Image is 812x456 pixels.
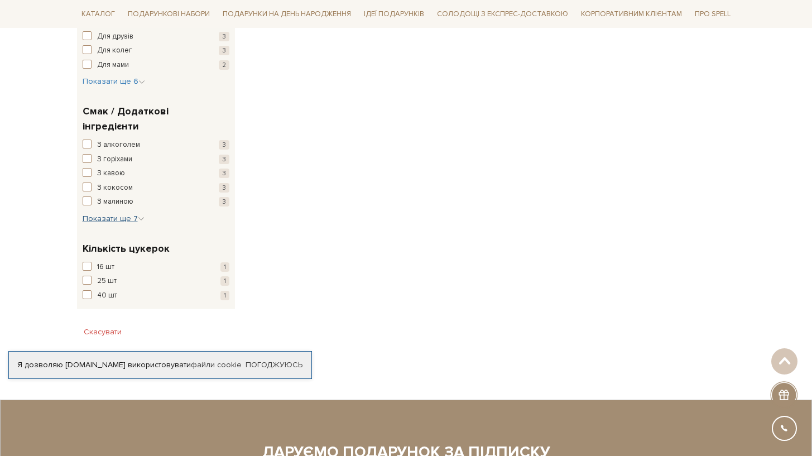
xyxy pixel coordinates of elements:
[219,32,229,41] span: 3
[219,155,229,164] span: 3
[83,183,229,194] button: З кокосом 3
[97,168,125,179] span: З кавою
[77,323,128,341] button: Скасувати
[83,154,229,165] button: З горіхами 3
[77,6,119,23] a: Каталог
[220,291,229,300] span: 1
[123,6,214,23] a: Подарункові набори
[433,4,573,23] a: Солодощі з експрес-доставкою
[9,360,311,370] div: Я дозволяю [DOMAIN_NAME] використовувати
[97,31,133,42] span: Для друзів
[83,262,229,273] button: 16 шт 1
[97,196,133,208] span: З малиною
[218,6,355,23] a: Подарунки на День народження
[83,241,170,256] span: Кількість цукерок
[83,76,145,87] button: Показати ще 6
[83,276,229,287] button: 25 шт 1
[576,6,686,23] a: Корпоративним клієнтам
[219,46,229,55] span: 3
[220,262,229,272] span: 1
[97,290,117,301] span: 40 шт
[97,140,140,151] span: З алкоголем
[97,183,133,194] span: З кокосом
[220,276,229,286] span: 1
[191,360,242,369] a: файли cookie
[83,290,229,301] button: 40 шт 1
[97,60,129,71] span: Для мами
[219,60,229,70] span: 2
[83,168,229,179] button: З кавою 3
[219,183,229,193] span: 3
[97,262,114,273] span: 16 шт
[83,214,145,223] span: Показати ще 7
[246,360,302,370] a: Погоджуюсь
[690,6,735,23] a: Про Spell
[359,6,429,23] a: Ідеї подарунків
[219,140,229,150] span: 3
[83,76,145,86] span: Показати ще 6
[219,169,229,178] span: 3
[97,276,117,287] span: 25 шт
[83,104,227,134] span: Смак / Додаткові інгредієнти
[97,45,132,56] span: Для колег
[219,197,229,207] span: 3
[83,213,145,224] button: Показати ще 7
[83,196,229,208] button: З малиною 3
[83,31,229,42] button: Для друзів 3
[97,154,132,165] span: З горіхами
[83,140,229,151] button: З алкоголем 3
[83,60,229,71] button: Для мами 2
[83,45,229,56] button: Для колег 3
